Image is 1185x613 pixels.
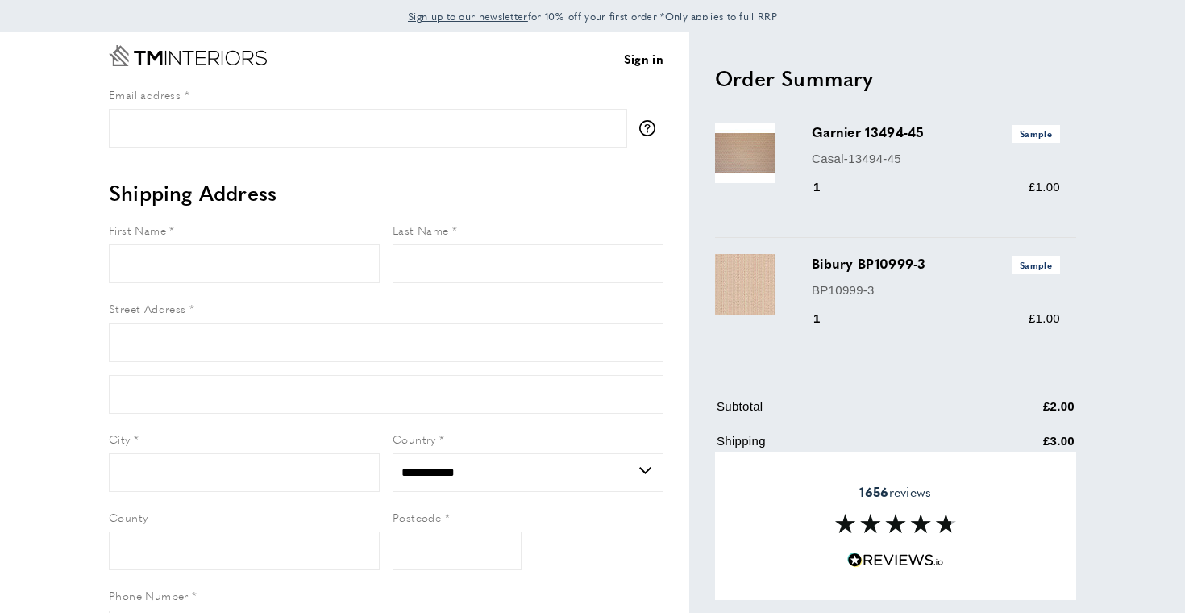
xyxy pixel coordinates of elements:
[812,254,1060,273] h3: Bibury BP10999-3
[715,123,775,183] img: Garnier 13494-45
[715,254,775,315] img: Bibury BP10999-3
[109,509,148,525] span: County
[847,553,944,568] img: Reviews.io 5 stars
[812,123,1060,142] h3: Garnier 13494-45
[859,484,931,500] span: reviews
[109,178,663,207] h2: Shipping Address
[812,281,1060,300] p: BP10999-3
[1029,311,1060,325] span: £1.00
[109,300,186,316] span: Street Address
[408,8,528,24] a: Sign up to our newsletter
[109,86,181,102] span: Email address
[715,64,1076,93] h2: Order Summary
[393,222,449,238] span: Last Name
[963,432,1075,463] td: £3.00
[835,514,956,533] img: Reviews section
[963,397,1075,428] td: £2.00
[812,309,843,328] div: 1
[109,587,189,603] span: Phone Number
[393,509,441,525] span: Postcode
[1029,180,1060,194] span: £1.00
[109,222,166,238] span: First Name
[1012,125,1060,142] span: Sample
[408,9,777,23] span: for 10% off your first order *Only applies to full RRP
[812,149,1060,169] p: Casal-13494-45
[859,482,888,501] strong: 1656
[717,397,962,428] td: Subtotal
[1012,256,1060,273] span: Sample
[109,45,267,66] a: Go to Home page
[393,431,436,447] span: Country
[717,432,962,463] td: Shipping
[109,431,131,447] span: City
[639,120,663,136] button: More information
[624,49,663,69] a: Sign in
[408,9,528,23] span: Sign up to our newsletter
[812,177,843,197] div: 1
